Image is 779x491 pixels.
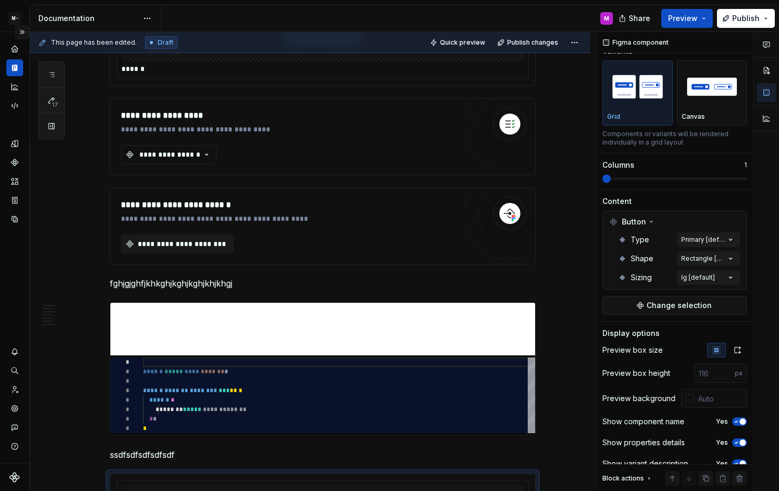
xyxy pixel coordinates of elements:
span: 17 [50,100,60,109]
img: placeholder [607,67,668,106]
div: Components or variants will be rendered individually in a grid layout [602,130,747,147]
div: Documentation [38,13,138,24]
div: Show variant description [602,458,688,469]
div: Button [605,213,744,230]
p: Canvas [682,112,705,121]
a: Assets [6,173,23,190]
button: Preview [661,9,713,28]
div: lg [default] [681,273,715,282]
button: Rectangle [default] [677,251,740,266]
button: Publish changes [494,35,563,50]
span: Draft [158,38,173,47]
p: 1 [744,161,747,169]
div: Display options [602,328,660,339]
button: placeholderGrid [602,60,673,126]
p: fghjgjghfjkhkghjkghjkghjkhjkhgj [110,277,536,290]
a: Code automation [6,97,23,114]
button: placeholderCanvas [677,60,747,126]
a: Settings [6,400,23,417]
span: Change selection [647,300,712,311]
button: Primary [default] [677,232,740,247]
label: Yes [716,459,728,468]
span: Button [622,217,646,227]
span: Sizing [631,272,652,283]
label: Yes [716,417,728,426]
div: M [604,14,609,23]
input: 116 [694,364,735,383]
div: Rectangle [default] [681,254,725,263]
span: This page has been edited. [51,38,137,47]
div: Preview background [602,393,675,404]
img: placeholder [682,67,743,106]
span: Type [631,234,649,245]
a: Components [6,154,23,171]
button: Contact support [6,419,23,436]
div: M- [8,12,21,25]
a: Design tokens [6,135,23,152]
span: Quick preview [440,38,485,47]
p: px [735,369,743,377]
span: Shape [631,253,653,264]
a: Analytics [6,78,23,95]
button: Publish [717,9,775,28]
button: Expand sidebar [15,25,29,39]
div: Content [602,196,632,207]
span: Publish changes [507,38,558,47]
button: Notifications [6,343,23,360]
div: Primary [default] [681,236,725,244]
div: Show properties details [602,437,685,448]
a: Documentation [6,59,23,76]
button: Quick preview [427,35,490,50]
a: Home [6,40,23,57]
p: ssdfsdfsdfsdfsdf [110,448,536,461]
p: Grid [607,112,620,121]
button: M- [2,7,27,29]
div: Preview box size [602,345,663,355]
button: Search ⌘K [6,362,23,379]
a: Storybook stories [6,192,23,209]
span: Publish [732,13,760,24]
button: lg [default] [677,270,740,285]
span: Share [629,13,650,24]
div: Block actions [602,471,653,486]
div: Block actions [602,474,644,483]
a: Invite team [6,381,23,398]
button: Change selection [602,296,747,315]
div: Preview box height [602,368,670,379]
svg: Supernova Logo [9,472,20,483]
input: Auto [694,389,747,408]
label: Yes [716,438,728,447]
div: Show component name [602,416,684,427]
div: Columns [602,160,634,170]
button: Share [613,9,657,28]
span: Preview [668,13,698,24]
a: Data sources [6,211,23,228]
